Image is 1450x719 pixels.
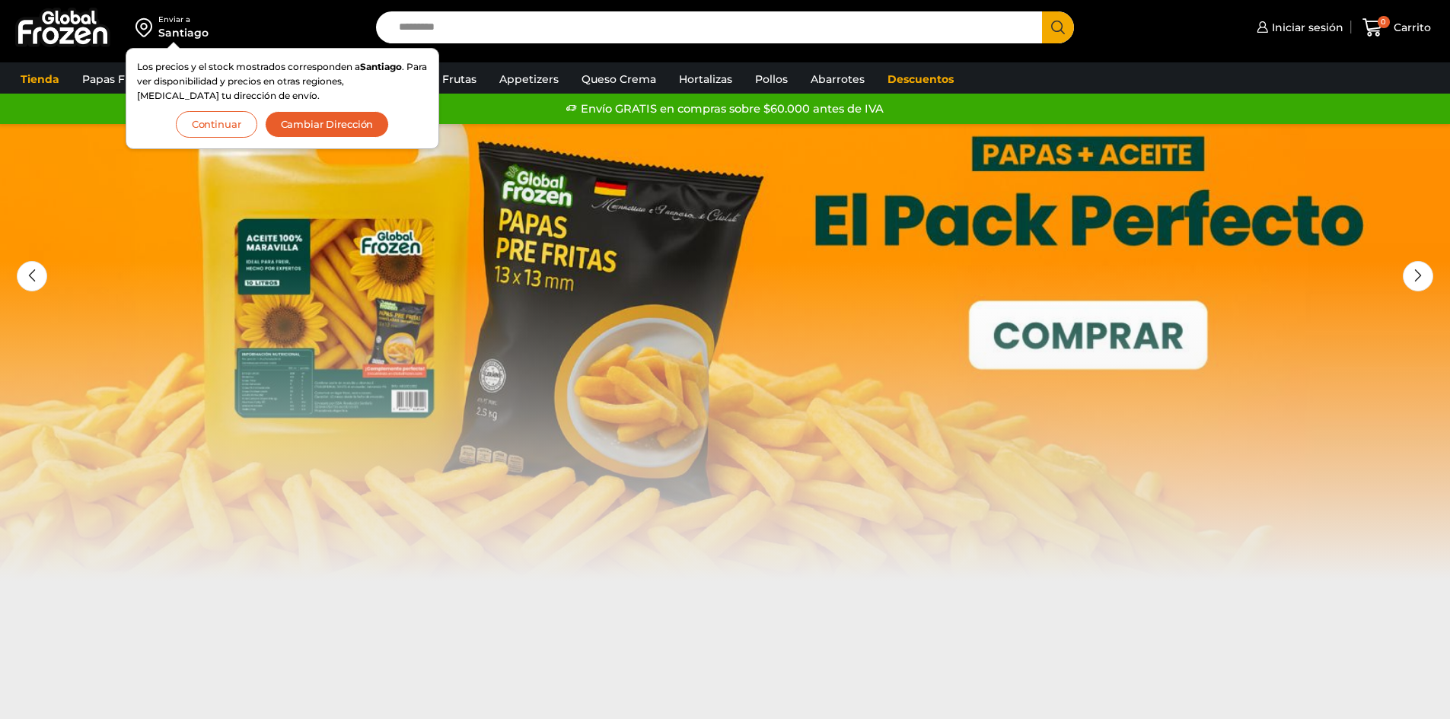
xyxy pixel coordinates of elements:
[1268,20,1343,35] span: Iniciar sesión
[75,65,156,94] a: Papas Fritas
[1042,11,1074,43] button: Search button
[13,65,67,94] a: Tienda
[880,65,961,94] a: Descuentos
[1403,261,1433,291] div: Next slide
[360,61,402,72] strong: Santiago
[574,65,664,94] a: Queso Crema
[747,65,795,94] a: Pollos
[158,14,209,25] div: Enviar a
[803,65,872,94] a: Abarrotes
[671,65,740,94] a: Hortalizas
[1390,20,1431,35] span: Carrito
[176,111,257,138] button: Continuar
[1253,12,1343,43] a: Iniciar sesión
[1359,10,1435,46] a: 0 Carrito
[492,65,566,94] a: Appetizers
[265,111,390,138] button: Cambiar Dirección
[1378,16,1390,28] span: 0
[17,261,47,291] div: Previous slide
[137,59,428,103] p: Los precios y el stock mostrados corresponden a . Para ver disponibilidad y precios en otras regi...
[158,25,209,40] div: Santiago
[135,14,158,40] img: address-field-icon.svg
